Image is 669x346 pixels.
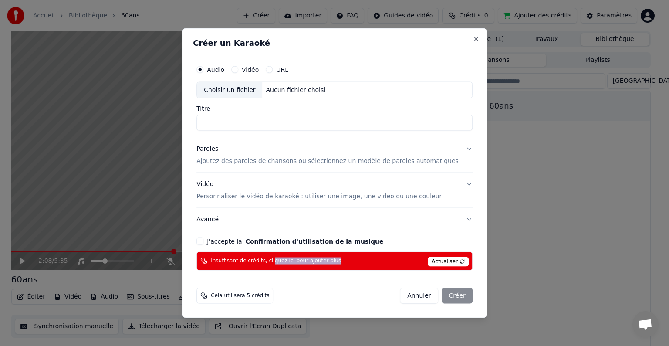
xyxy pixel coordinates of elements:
button: Annuler [400,288,438,303]
span: Insuffisant de crédits, cliquez ici pour ajouter plus [211,258,341,265]
label: J'accepte la [207,238,383,244]
label: Vidéo [242,67,259,73]
div: Paroles [196,145,218,153]
span: Actualiser [428,257,469,266]
div: Aucun fichier choisi [263,86,329,95]
button: Avancé [196,208,473,231]
div: Choisir un fichier [197,82,262,98]
span: Cela utilisera 5 crédits [211,292,269,299]
label: Titre [196,105,473,112]
div: Vidéo [196,180,442,201]
button: ParolesAjoutez des paroles de chansons ou sélectionnez un modèle de paroles automatiques [196,138,473,173]
p: Ajoutez des paroles de chansons ou sélectionnez un modèle de paroles automatiques [196,157,459,166]
button: VidéoPersonnaliser le vidéo de karaoké : utiliser une image, une vidéo ou une couleur [196,173,473,208]
label: Audio [207,67,224,73]
label: URL [276,67,288,73]
p: Personnaliser le vidéo de karaoké : utiliser une image, une vidéo ou une couleur [196,192,442,200]
h2: Créer un Karaoké [193,39,476,47]
button: J'accepte la [246,238,384,244]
